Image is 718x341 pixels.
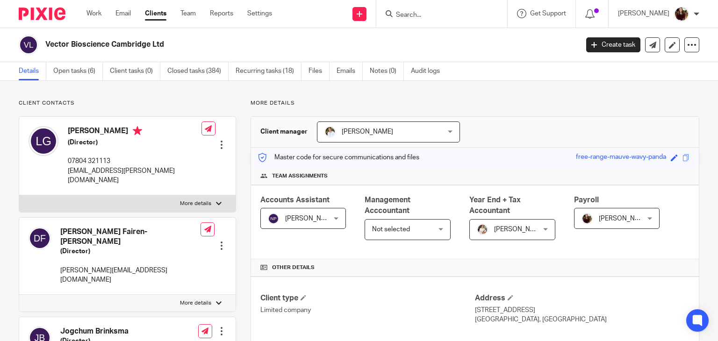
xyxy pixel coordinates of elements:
img: sarah-royle.jpg [324,126,336,137]
p: [PERSON_NAME] [618,9,669,18]
p: [EMAIL_ADDRESS][PERSON_NAME][DOMAIN_NAME] [68,166,201,185]
p: Master code for secure communications and files [258,153,419,162]
p: More details [180,200,211,207]
h4: Jogchum Brinksma [60,327,167,336]
span: Team assignments [272,172,328,180]
h4: [PERSON_NAME] Fairen-[PERSON_NAME] [60,227,201,247]
a: Client tasks (0) [110,62,160,80]
input: Search [395,11,479,20]
p: Limited company [260,305,475,315]
p: Client contacts [19,99,236,107]
span: [PERSON_NAME] [599,215,650,222]
a: Details [19,62,46,80]
h5: (Director) [60,247,201,256]
i: Primary [133,126,142,135]
a: Clients [145,9,166,18]
h2: Vector Bioscience Cambridge Ltd [45,40,467,50]
img: MaxAcc_Sep21_ElliDeanPhoto_030.jpg [582,213,593,224]
a: Open tasks (6) [53,62,103,80]
p: More details [180,299,211,307]
img: svg%3E [29,126,58,156]
a: Emails [337,62,363,80]
h5: (Director) [68,138,201,147]
a: Settings [247,9,272,18]
a: Email [115,9,131,18]
a: Audit logs [411,62,447,80]
span: Management Acccountant [365,196,410,214]
img: svg%3E [268,213,279,224]
h4: Client type [260,293,475,303]
span: [PERSON_NAME] [342,128,393,135]
img: Pixie [19,7,65,20]
h3: Client manager [260,127,308,136]
img: svg%3E [29,227,51,249]
a: Notes (0) [370,62,404,80]
a: Recurring tasks (18) [236,62,302,80]
div: free-range-mauve-wavy-panda [576,152,666,163]
img: MaxAcc_Sep21_ElliDeanPhoto_030.jpg [674,7,689,21]
h4: Address [475,293,689,303]
a: Work [86,9,101,18]
span: [PERSON_NAME] [285,215,337,222]
span: Year End + Tax Accountant [469,196,521,214]
span: Other details [272,264,315,271]
p: [PERSON_NAME][EMAIL_ADDRESS][DOMAIN_NAME] [60,266,201,285]
span: Payroll [574,196,599,204]
p: 07804 321113 [68,156,201,166]
img: svg%3E [19,35,38,55]
a: Create task [586,37,640,52]
p: [GEOGRAPHIC_DATA], [GEOGRAPHIC_DATA] [475,315,689,324]
a: Team [180,9,196,18]
span: Not selected [372,226,410,233]
span: [PERSON_NAME] [494,226,546,233]
p: More details [251,99,699,107]
span: Accounts Assistant [260,196,330,204]
a: Closed tasks (384) [167,62,229,80]
h4: [PERSON_NAME] [68,126,201,138]
a: Files [309,62,330,80]
img: Kayleigh%20Henson.jpeg [477,224,488,235]
p: [STREET_ADDRESS] [475,305,689,315]
span: Get Support [530,10,566,17]
a: Reports [210,9,233,18]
